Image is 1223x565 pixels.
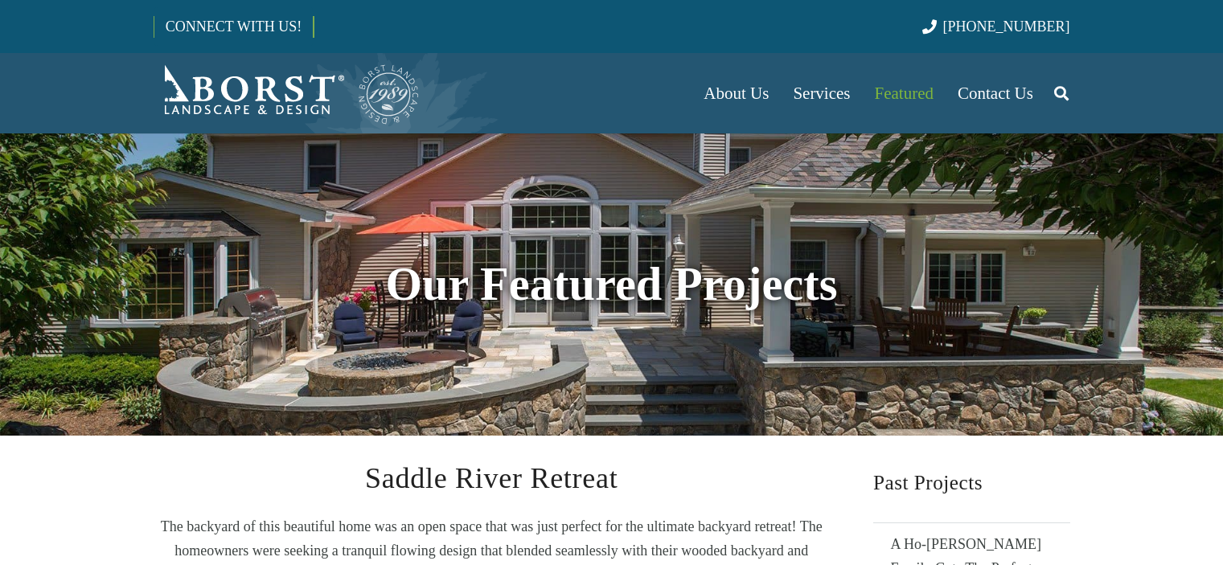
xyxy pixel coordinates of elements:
[704,84,769,103] span: About Us
[154,465,831,493] h2: Saddle River Retreat
[793,84,850,103] span: Services
[1045,73,1077,113] a: Search
[946,53,1045,133] a: Contact Us
[943,18,1070,35] span: [PHONE_NUMBER]
[781,53,862,133] a: Services
[154,61,421,125] a: Borst-Logo
[958,84,1033,103] span: Contact Us
[922,18,1069,35] a: [PHONE_NUMBER]
[154,7,313,46] a: CONNECT WITH US!
[863,53,946,133] a: Featured
[873,465,1070,501] h2: Past Projects
[385,258,837,310] strong: Our Featured Projects
[692,53,781,133] a: About Us
[875,84,934,103] span: Featured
